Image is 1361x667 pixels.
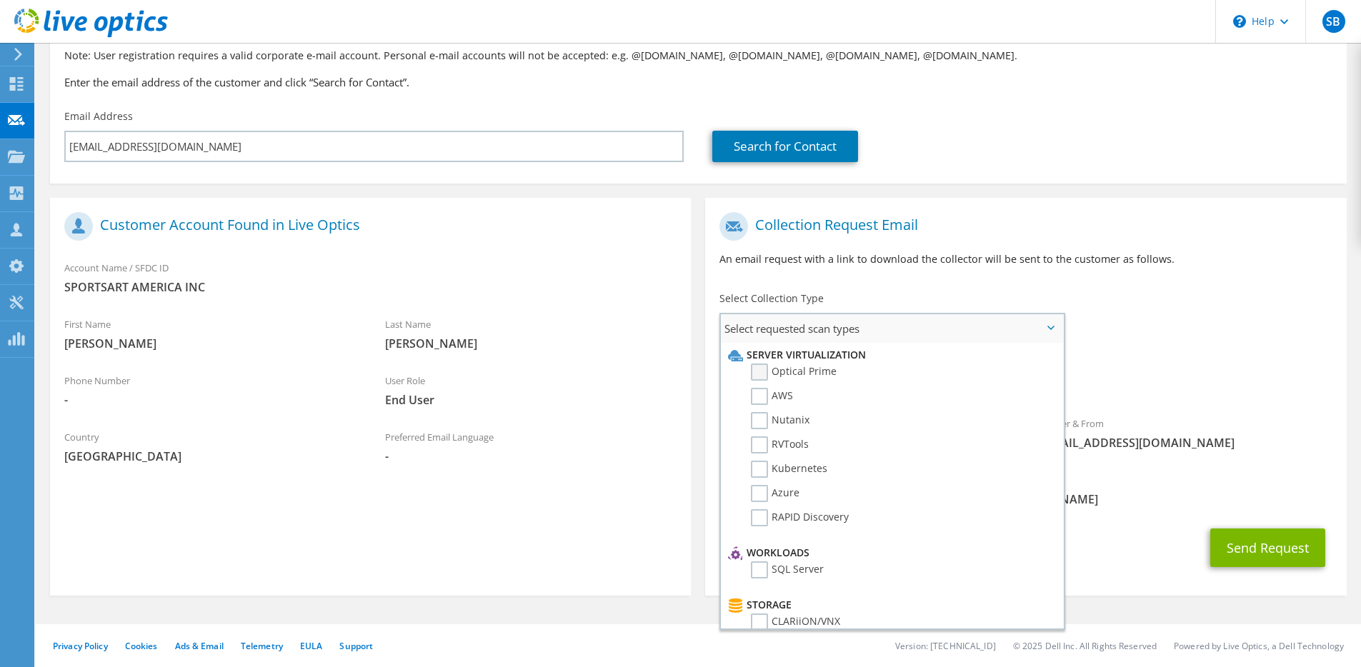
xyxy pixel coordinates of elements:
div: Account Name / SFDC ID [50,253,691,302]
div: First Name [50,309,371,358]
div: Phone Number [50,366,371,415]
li: Storage [724,596,1056,613]
label: Kubernetes [751,461,827,478]
span: Select requested scan types [721,314,1063,343]
h1: Collection Request Email [719,212,1325,241]
span: [PERSON_NAME] [385,336,677,351]
label: SQL Server [751,561,824,578]
label: RVTools [751,436,809,453]
p: Note: User registration requires a valid corporate e-mail account. Personal e-mail accounts will ... [64,48,1332,64]
a: Search for Contact [712,131,858,162]
p: An email request with a link to download the collector will be sent to the customer as follows. [719,251,1332,267]
svg: \n [1233,15,1246,28]
li: Server Virtualization [724,346,1056,363]
label: Select Collection Type [719,291,824,306]
li: © 2025 Dell Inc. All Rights Reserved [1013,640,1157,652]
a: Telemetry [241,640,283,652]
label: Email Address [64,109,133,124]
a: Support [339,640,373,652]
label: Nutanix [751,412,809,429]
a: Cookies [125,640,158,652]
span: SPORTSART AMERICA INC [64,279,677,295]
div: Preferred Email Language [371,422,692,471]
span: - [385,448,677,464]
li: Powered by Live Optics, a Dell Technology [1174,640,1344,652]
div: Country [50,422,371,471]
button: Send Request [1210,528,1325,567]
label: AWS [751,388,793,405]
div: User Role [371,366,692,415]
span: End User [385,392,677,408]
div: To [705,408,1026,458]
span: - [64,392,357,408]
a: Privacy Policy [53,640,108,652]
span: [EMAIL_ADDRESS][DOMAIN_NAME] [1040,435,1332,451]
label: Optical Prime [751,363,837,381]
a: EULA [300,640,322,652]
div: Requested Collections [705,348,1346,401]
li: Version: [TECHNICAL_ID] [895,640,996,652]
div: Sender & From [1026,408,1347,458]
label: Azure [751,485,799,502]
span: [PERSON_NAME] [64,336,357,351]
h1: Customer Account Found in Live Optics [64,212,669,241]
span: [GEOGRAPHIC_DATA] [64,448,357,464]
div: Last Name [371,309,692,358]
label: RAPID Discovery [751,509,849,526]
label: CLARiiON/VNX [751,613,840,631]
li: Workloads [724,544,1056,561]
h3: Enter the email address of the customer and click “Search for Contact”. [64,74,1332,90]
a: Ads & Email [175,640,224,652]
span: SB [1322,10,1345,33]
div: CC & Reply To [705,465,1346,514]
